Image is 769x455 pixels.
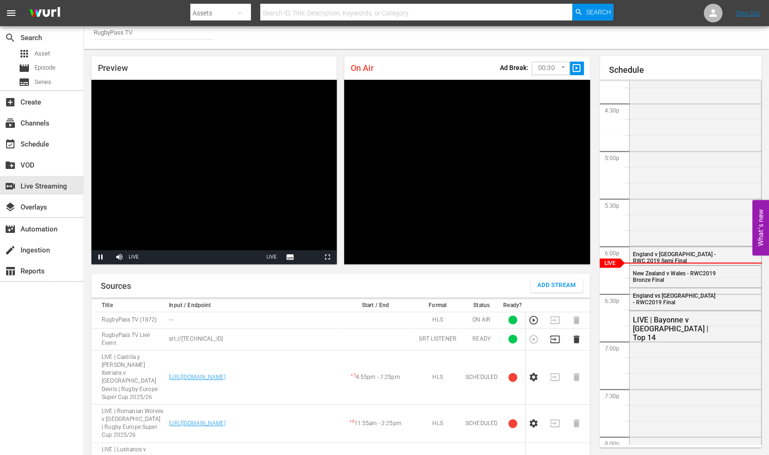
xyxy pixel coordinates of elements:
button: Configure [528,418,539,428]
button: Fullscreen [318,250,337,264]
sup: + 5 [351,373,355,378]
button: Open Feedback Widget [752,200,769,255]
button: Add Stream [530,279,583,293]
th: Status [463,299,500,312]
a: Sign Out [736,9,760,17]
span: Add Stream [537,280,576,291]
td: 11:55am - 2:25pm [338,404,413,442]
td: ON AIR [463,312,500,328]
span: LIVE [266,254,277,259]
td: SRT LISTENER [413,328,463,350]
h1: Schedule [609,65,762,75]
div: Video Player [91,80,337,264]
div: LIVE [129,250,139,264]
span: Series [35,77,51,87]
td: RugbyPass TV (1872) [91,312,166,328]
td: --- [166,312,338,328]
th: Input / Endpoint [166,299,338,312]
span: Series [19,77,30,88]
button: Transition [550,334,560,344]
a: [URL][DOMAIN_NAME] [169,374,225,380]
span: Channels [5,118,16,129]
span: Schedule [5,139,16,150]
a: [URL][DOMAIN_NAME] [169,420,225,427]
span: menu [6,7,17,19]
span: Search [586,4,610,21]
td: SCHEDULED [463,404,500,442]
span: Overlays [5,202,16,213]
span: England v [GEOGRAPHIC_DATA] - RWC 2019 Semi Final [633,251,716,264]
button: Pause [91,250,110,264]
th: Start / End [338,299,413,312]
button: Search [572,4,613,21]
div: LIVE | Bayonne v [GEOGRAPHIC_DATA] | Top 14 [633,315,718,342]
span: On Air [351,63,374,73]
span: Reports [5,266,16,277]
span: New Zealand v Wales - RWC2019 Bronze Final [633,270,716,283]
span: Automation [5,224,16,235]
p: Ad Break: [500,64,528,71]
p: srt://[TECHNICAL_ID] [169,335,335,343]
span: Episode [19,63,30,74]
img: ans4CAIJ8jUAAAAAAAAAAAAAAAAAAAAAAAAgQb4GAAAAAAAAAAAAAAAAAAAAAAAAJMjXAAAAAAAAAAAAAAAAAAAAAAAAgAT5G... [22,2,67,24]
span: Episode [35,63,55,72]
button: Delete [571,334,582,344]
td: RugbyPass TV Live Event [91,328,166,350]
td: HLS [413,350,463,404]
th: Title [91,299,166,312]
button: Picture-in-Picture [299,250,318,264]
button: Subtitles [281,250,299,264]
span: England vs [GEOGRAPHIC_DATA] - RWC2019 Final [633,293,715,306]
button: Seek to live, currently playing live [262,250,281,264]
td: READY [463,328,500,350]
span: Ingestion [5,245,16,256]
span: Asset [19,48,30,59]
button: Mute [110,250,129,264]
div: 00:30 [532,59,570,77]
span: slideshow_sharp [571,63,582,74]
button: Preview Stream [528,315,539,325]
span: Asset [35,49,50,58]
div: Video Player [344,80,589,264]
th: Format [413,299,463,312]
td: LIVE | Castilla y [PERSON_NAME] Iberians v [GEOGRAPHIC_DATA] Devils | Rugby Europe Super Cup 2025/26 [91,350,166,404]
th: Ready? [500,299,525,312]
span: VOD [5,160,16,171]
span: Create [5,97,16,108]
td: 4:55pm - 7:25pm [338,350,413,404]
td: LIVE | Romanian Wolves v [GEOGRAPHIC_DATA] | Rugby Europe Super Cup 2025/26 [91,404,166,442]
span: Preview [98,63,128,73]
h1: Sources [101,281,131,291]
span: Search [5,32,16,43]
td: HLS [413,312,463,328]
td: HLS [413,404,463,442]
sup: + 6 [349,419,354,424]
span: Live Streaming [5,181,16,192]
td: SCHEDULED [463,350,500,404]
